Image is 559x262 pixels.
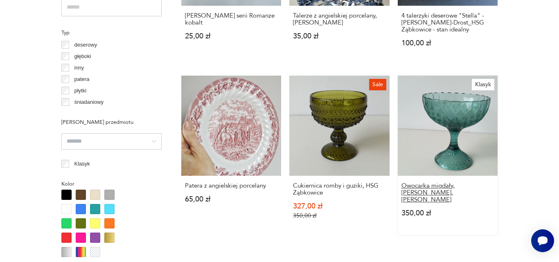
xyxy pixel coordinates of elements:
a: Patera z angielskiej porcelanyPatera z angielskiej porcelany65,00 zł [181,76,281,235]
a: SaleCukiernica romby i guziki, HSG ZąbkowiceCukiernica romby i guziki, HSG Ząbkowice327,00 zł350,... [289,76,389,235]
p: 35,00 zł [293,33,385,40]
h3: Cukiernica romby i guziki, HSG Ząbkowice [293,182,385,196]
p: [PERSON_NAME] przedmiotu [61,118,162,127]
p: 65,00 zł [185,196,277,203]
p: śniadaniowy [74,98,104,107]
h3: [PERSON_NAME] serii Romanze kobalt [185,12,277,26]
h3: Owocarka migdały, [PERSON_NAME], [PERSON_NAME] [401,182,494,203]
p: Klasyk [74,159,90,168]
p: 25,00 zł [185,33,277,40]
p: deserowy [74,40,97,49]
a: KlasykOwocarka migdały, Eryka Trzewik-Drost, HSG ZąbkowiceOwocarka migdały, [PERSON_NAME], [PERSO... [398,76,498,235]
p: 350,00 zł [401,210,494,217]
p: Typ [61,28,162,37]
p: płytki [74,86,87,95]
p: 100,00 zł [401,40,494,47]
p: patera [74,75,90,84]
h3: Patera z angielskiej porcelany [185,182,277,189]
p: 327,00 zł [293,203,385,210]
p: głęboki [74,52,91,61]
p: 350,00 zł [293,212,385,219]
iframe: Smartsupp widget button [531,229,554,252]
p: inny [74,63,84,72]
h3: 4 talerzyki deserowe "Stella" - [PERSON_NAME]-Drost_HSG Ząbkowice - stan idealny [401,12,494,33]
h3: Talerze z angielskiej porcelany, [PERSON_NAME] [293,12,385,26]
p: Kolor [61,179,162,188]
